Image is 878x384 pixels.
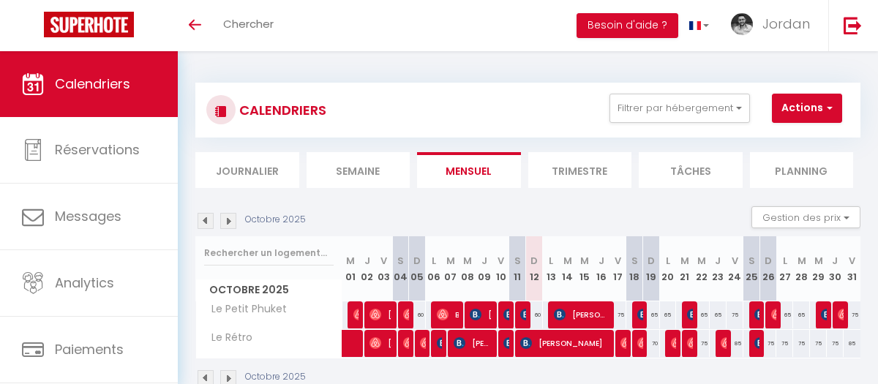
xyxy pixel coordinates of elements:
[710,301,727,328] div: 65
[844,301,860,328] div: 75
[760,236,777,301] th: 26
[727,236,743,301] th: 24
[693,236,710,301] th: 22
[470,301,492,328] span: [DEMOGRAPHIC_DATA][PERSON_NAME]
[245,370,306,384] p: Octobre 2025
[697,254,706,268] abbr: M
[403,329,409,357] span: [PERSON_NAME]
[732,254,738,268] abbr: V
[821,301,827,328] span: [PERSON_NAME]
[844,16,862,34] img: logout
[754,301,760,328] span: [PERSON_NAME]
[727,301,743,328] div: 75
[530,254,538,268] abbr: D
[375,236,392,301] th: 03
[849,254,855,268] abbr: V
[413,254,421,268] abbr: D
[520,329,610,357] span: [PERSON_NAME]
[710,236,727,301] th: 23
[827,236,844,301] th: 30
[721,329,727,357] span: [PERSON_NAME]
[693,330,710,357] div: 75
[637,301,643,328] span: [PERSON_NAME]
[198,301,290,317] span: Le Petit Phuket
[364,254,370,268] abbr: J
[580,254,589,268] abbr: M
[554,301,610,328] span: [PERSON_NAME]
[793,301,810,328] div: 65
[463,254,472,268] abbr: M
[810,236,827,301] th: 29
[198,330,256,346] span: Le Rétro
[443,236,459,301] th: 07
[643,301,660,328] div: 65
[549,254,553,268] abbr: L
[680,254,689,268] abbr: M
[528,152,632,188] li: Trimestre
[420,329,426,357] span: [PERSON_NAME]
[772,94,842,123] button: Actions
[359,236,375,301] th: 02
[660,236,677,301] th: 20
[798,254,806,268] abbr: M
[671,329,677,357] span: Florent Et [PERSON_NAME]
[754,329,760,357] span: [PERSON_NAME]
[526,301,543,328] div: 60
[369,301,392,328] span: [PERSON_NAME]
[748,254,755,268] abbr: S
[397,254,404,268] abbr: S
[783,254,787,268] abbr: L
[751,206,860,228] button: Gestion des prix
[346,254,355,268] abbr: M
[503,301,509,328] span: [PERSON_NAME]
[576,236,593,301] th: 15
[626,236,643,301] th: 18
[55,140,140,159] span: Réservations
[514,254,521,268] abbr: S
[776,236,793,301] th: 27
[223,16,274,31] span: Chercher
[454,329,493,357] span: [PERSON_NAME]
[593,236,609,301] th: 16
[750,152,854,188] li: Planning
[492,236,509,301] th: 10
[446,254,455,268] abbr: M
[793,236,810,301] th: 28
[196,279,342,301] span: Octobre 2025
[432,254,436,268] abbr: L
[660,301,677,328] div: 65
[204,240,334,266] input: Rechercher un logement...
[609,94,750,123] button: Filtrer par hébergement
[687,329,693,357] span: [PERSON_NAME]
[814,254,823,268] abbr: M
[353,301,359,328] span: [PERSON_NAME]
[55,75,130,93] span: Calendriers
[810,330,827,357] div: 75
[577,13,678,38] button: Besoin d'aide ?
[409,236,426,301] th: 05
[563,254,572,268] abbr: M
[832,254,838,268] abbr: J
[771,301,777,328] span: [PERSON_NAME] &Stéphane [PERSON_NAME]
[481,254,487,268] abbr: J
[599,254,604,268] abbr: J
[760,330,777,357] div: 75
[844,236,860,301] th: 31
[620,329,626,357] span: [PERSON_NAME]
[236,94,326,127] h3: CALENDRIERS
[762,15,810,33] span: Jordan
[648,254,655,268] abbr: D
[307,152,410,188] li: Semaine
[520,301,526,328] span: [DEMOGRAPHIC_DATA][PERSON_NAME]
[643,236,660,301] th: 19
[693,301,710,328] div: 65
[676,236,693,301] th: 21
[342,236,359,301] th: 01
[765,254,772,268] abbr: D
[776,330,793,357] div: 75
[403,301,409,328] span: [PERSON_NAME]
[245,213,306,227] p: Octobre 2025
[637,329,643,357] span: [PERSON_NAME]
[195,152,299,188] li: Journalier
[44,12,134,37] img: Super Booking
